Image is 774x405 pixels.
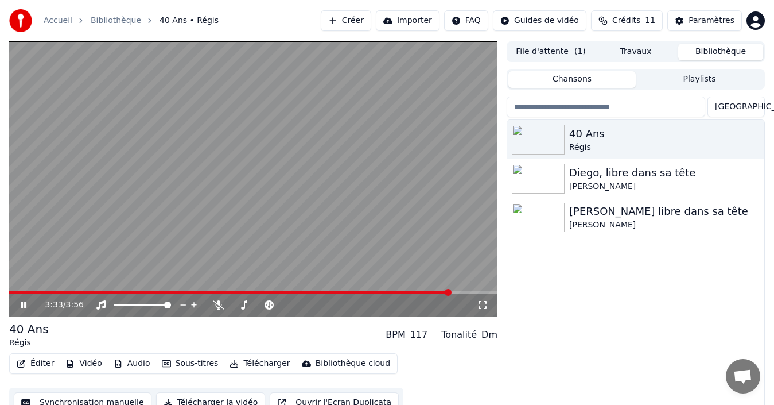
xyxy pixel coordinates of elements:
[225,356,294,372] button: Télécharger
[410,328,428,342] div: 117
[593,44,678,60] button: Travaux
[44,15,72,26] a: Accueil
[574,46,586,57] span: ( 1 )
[61,356,106,372] button: Vidéo
[316,358,390,369] div: Bibliothèque cloud
[9,321,49,337] div: 40 Ans
[66,299,84,311] span: 3:56
[508,71,636,88] button: Chansons
[386,328,405,342] div: BPM
[91,15,141,26] a: Bibliothèque
[569,142,760,153] div: Régis
[667,10,742,31] button: Paramètres
[481,328,497,342] div: Dm
[678,44,763,60] button: Bibliothèque
[569,165,760,181] div: Diego, libre dans sa tête
[569,219,760,231] div: [PERSON_NAME]
[109,356,155,372] button: Audio
[376,10,439,31] button: Importer
[569,126,760,142] div: 40 Ans
[726,359,760,394] a: Ouvrir le chat
[645,15,655,26] span: 11
[569,203,760,219] div: [PERSON_NAME] libre dans sa tête
[12,356,59,372] button: Éditer
[636,71,763,88] button: Playlists
[493,10,586,31] button: Guides de vidéo
[45,299,72,311] div: /
[9,337,49,349] div: Régis
[444,10,488,31] button: FAQ
[591,10,663,31] button: Crédits11
[508,44,593,60] button: File d'attente
[689,15,734,26] div: Paramètres
[9,9,32,32] img: youka
[160,15,219,26] span: 40 Ans • Régis
[612,15,640,26] span: Crédits
[569,181,760,192] div: [PERSON_NAME]
[45,299,63,311] span: 3:33
[44,15,219,26] nav: breadcrumb
[157,356,223,372] button: Sous-titres
[441,328,477,342] div: Tonalité
[321,10,371,31] button: Créer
